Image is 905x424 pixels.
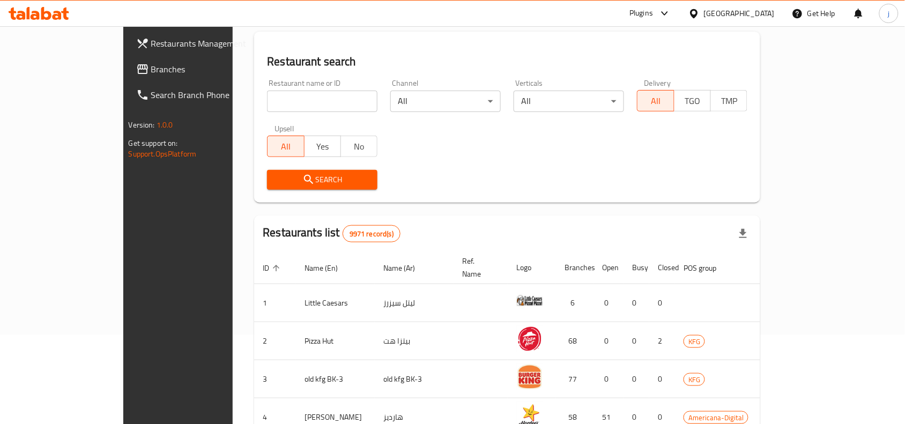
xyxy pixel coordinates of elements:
div: Total records count [343,225,400,242]
h2: Restaurants list [263,225,400,242]
td: 0 [594,322,624,360]
div: All [390,91,501,112]
img: old kfg BK-3 [516,363,543,390]
span: Yes [309,139,337,154]
span: j [888,8,889,19]
td: 77 [556,360,594,398]
td: old kfg BK-3 [296,360,375,398]
td: 0 [624,360,649,398]
td: 0 [594,360,624,398]
span: Branches [151,63,266,76]
button: All [637,90,674,111]
img: Pizza Hut [516,325,543,352]
button: No [340,136,377,157]
td: 2 [649,322,675,360]
span: ID [263,262,283,274]
span: TGO [679,93,707,109]
a: Restaurants Management [128,31,275,56]
span: TMP [715,93,743,109]
span: KFG [684,374,704,386]
a: Search Branch Phone [128,82,275,108]
div: All [514,91,624,112]
th: Open [594,251,624,284]
td: 0 [624,284,649,322]
a: Branches [128,56,275,82]
span: 1.0.0 [157,118,173,132]
button: Search [267,170,377,190]
span: Name (Ar) [383,262,429,274]
div: Plugins [629,7,653,20]
th: Logo [508,251,556,284]
button: TGO [674,90,711,111]
span: Restaurants Management [151,37,266,50]
th: Closed [649,251,675,284]
label: Upsell [275,125,294,132]
input: Search for restaurant name or ID.. [267,91,377,112]
span: KFG [684,336,704,348]
td: 3 [254,360,296,398]
td: بيتزا هت [375,322,454,360]
label: Delivery [644,79,671,87]
div: [GEOGRAPHIC_DATA] [704,8,775,19]
div: Export file [730,221,756,247]
img: Little Caesars [516,287,543,314]
td: 68 [556,322,594,360]
th: Branches [556,251,594,284]
td: ليتل سيزرز [375,284,454,322]
h2: Restaurant search [267,54,747,70]
span: Americana-Digital [684,412,748,424]
th: Busy [624,251,649,284]
td: 0 [594,284,624,322]
span: Search Branch Phone [151,88,266,101]
span: Get support on: [129,136,178,150]
span: All [642,93,670,109]
span: Version: [129,118,155,132]
span: Ref. Name [462,255,495,280]
span: Search [276,173,369,187]
button: TMP [710,90,747,111]
span: No [345,139,373,154]
td: Little Caesars [296,284,375,322]
td: 0 [649,284,675,322]
td: 2 [254,322,296,360]
button: Yes [304,136,341,157]
span: 9971 record(s) [343,229,400,239]
td: Pizza Hut [296,322,375,360]
td: 0 [624,322,649,360]
td: 0 [649,360,675,398]
span: POS group [684,262,730,274]
a: Support.OpsPlatform [129,147,197,161]
td: 6 [556,284,594,322]
td: 1 [254,284,296,322]
button: All [267,136,304,157]
td: old kfg BK-3 [375,360,454,398]
span: Name (En) [305,262,352,274]
span: All [272,139,300,154]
